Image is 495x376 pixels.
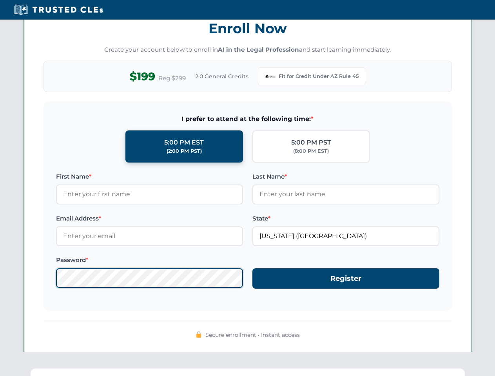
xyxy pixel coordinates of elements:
button: Register [252,268,439,289]
strong: AI in the Legal Profession [218,46,299,53]
span: 2.0 General Credits [195,72,248,81]
div: (2:00 PM PST) [167,147,202,155]
label: State [252,214,439,223]
label: Password [56,255,243,265]
span: Fit for Credit Under AZ Rule 45 [279,72,359,80]
span: I prefer to attend at the following time: [56,114,439,124]
span: Reg $299 [158,74,186,83]
h3: Enroll Now [44,16,452,41]
img: Trusted CLEs [12,4,105,16]
div: 5:00 PM EST [164,137,204,148]
input: Enter your first name [56,184,243,204]
p: Create your account below to enroll in and start learning immediately. [44,45,452,54]
label: Email Address [56,214,243,223]
span: $199 [130,68,155,85]
input: Enter your email [56,226,243,246]
div: (8:00 PM EST) [293,147,329,155]
input: Enter your last name [252,184,439,204]
input: Arizona (AZ) [252,226,439,246]
div: 5:00 PM PST [291,137,331,148]
img: Arizona Bar [265,71,276,82]
span: Secure enrollment • Instant access [205,331,300,339]
label: Last Name [252,172,439,181]
label: First Name [56,172,243,181]
img: 🔒 [196,331,202,338]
